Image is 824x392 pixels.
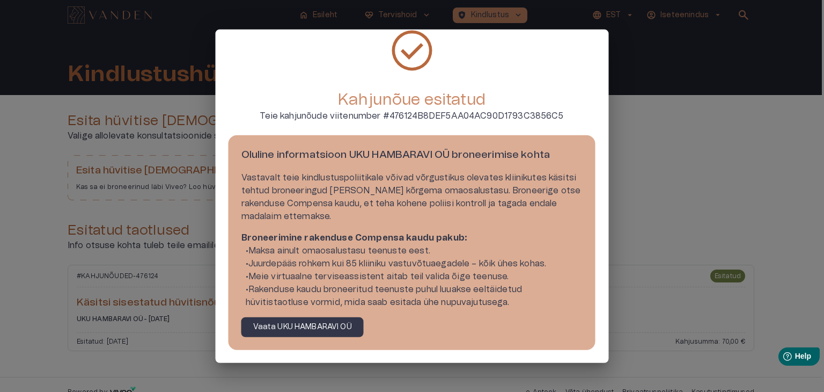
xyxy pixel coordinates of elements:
h3: Kahjunõue esitatud [338,91,485,110]
p: Teie kahjunõude viitenumber #476124B8DEF5AA04AC90D1793C3856C5 [260,110,563,122]
iframe: Help widget launcher [740,343,824,373]
p: Vastavalt teie kindlustuspoliitikale võivad võrgustikus olevates kliinikutes käsitsi tehtud brone... [241,171,583,222]
span: check_circle [388,26,436,75]
button: Vaata UKU HAMBARAVI OÜ [241,317,364,337]
p: • Meie virtuaalne terviseassistent aitab teil valida õige teenuse. [246,270,509,282]
p: • Juurdepääs rohkem kui 85 kliiniku vastuvõtuaegadele – kõik ühes kohas. [246,257,547,270]
p: Vaata UKU HAMBARAVI OÜ [253,321,352,332]
p: Broneerimine rakenduse Compensa kaudu pakub: [241,231,583,244]
h6: Oluline informatsioon UKU HAMBARAVI OÜ broneerimise kohta [241,148,583,163]
p: • Rakenduse kaudu broneeritud teenuste puhul luuakse eeltäidetud hüvitistaotluse vormid, mida saa... [246,282,587,308]
p: • Maksa ainult omaosalustasu teenuste eest. [246,244,430,257]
